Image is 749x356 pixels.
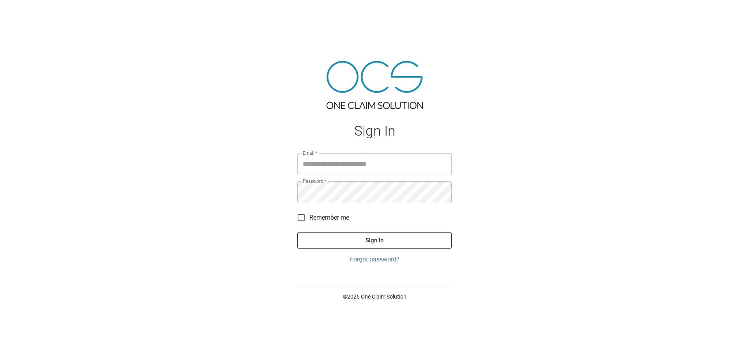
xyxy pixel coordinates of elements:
label: Email [303,150,318,156]
h1: Sign In [297,123,452,139]
img: ocs-logo-white-transparent.png [9,5,41,20]
a: Forgot password? [297,255,452,264]
img: ocs-logo-tra.png [327,61,423,109]
button: Sign In [297,232,452,249]
span: Remember me [309,213,349,222]
label: Password [303,178,326,184]
p: © 2025 One Claim Solution [297,293,452,301]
